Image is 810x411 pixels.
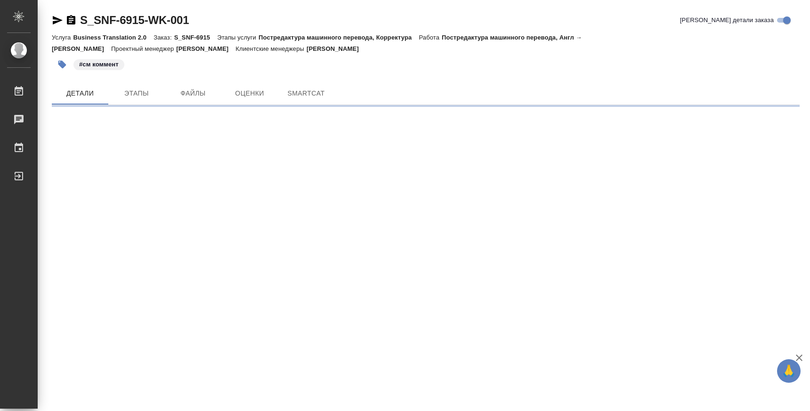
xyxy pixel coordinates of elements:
[235,45,307,52] p: Клиентские менеджеры
[680,16,774,25] span: [PERSON_NAME] детали заказа
[781,361,797,381] span: 🙏
[176,45,235,52] p: [PERSON_NAME]
[57,88,103,99] span: Детали
[419,34,442,41] p: Работа
[79,60,119,69] p: #см коммент
[174,34,218,41] p: S_SNF-6915
[170,88,216,99] span: Файлы
[52,54,73,75] button: Добавить тэг
[73,60,125,68] span: см коммент
[52,34,73,41] p: Услуга
[114,88,159,99] span: Этапы
[154,34,174,41] p: Заказ:
[73,34,154,41] p: Business Translation 2.0
[217,34,259,41] p: Этапы услуги
[259,34,419,41] p: Постредактура машинного перевода, Корректура
[111,45,176,52] p: Проектный менеджер
[52,15,63,26] button: Скопировать ссылку для ЯМессенджера
[283,88,329,99] span: SmartCat
[307,45,366,52] p: [PERSON_NAME]
[65,15,77,26] button: Скопировать ссылку
[777,359,801,383] button: 🙏
[80,14,189,26] a: S_SNF-6915-WK-001
[227,88,272,99] span: Оценки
